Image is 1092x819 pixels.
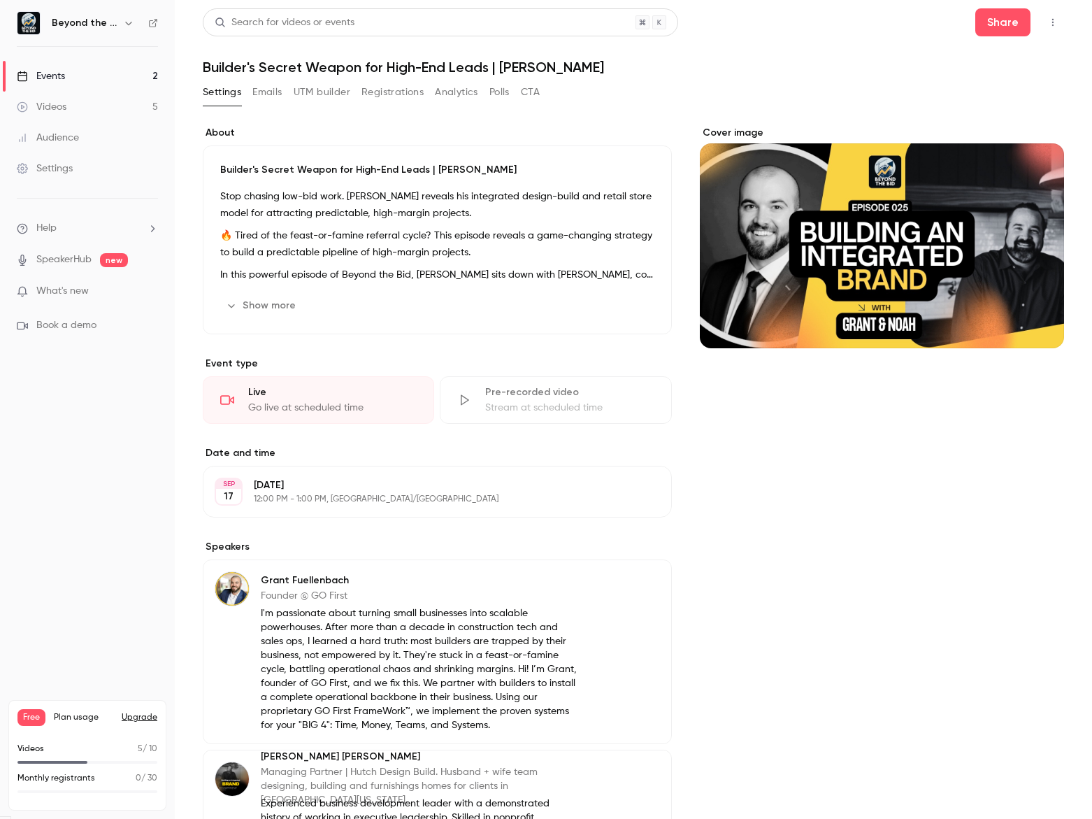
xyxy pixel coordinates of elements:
[36,221,57,236] span: Help
[17,131,79,145] div: Audience
[521,81,540,104] button: CTA
[261,750,581,764] p: [PERSON_NAME] [PERSON_NAME]
[440,376,671,424] div: Pre-recorded videoStream at scheduled time
[17,162,73,176] div: Settings
[203,540,672,554] label: Speakers
[203,446,672,460] label: Date and time
[138,743,157,755] p: / 10
[700,126,1065,348] section: Cover image
[261,589,581,603] p: Founder @ GO First
[203,560,672,744] div: Grant FuellenbachGrant FuellenbachFounder @ GO FirstI'm passionate about turning small businesses...
[203,126,672,140] label: About
[252,81,282,104] button: Emails
[261,765,581,807] p: Managing Partner | Hutch Design Build. Husband + wife team designing, building and furnishings ho...
[215,762,249,796] img: Noah Hutchison
[220,188,654,222] p: Stop chasing low-bid work. [PERSON_NAME] reveals his integrated design-build and retail store mod...
[203,81,241,104] button: Settings
[224,490,234,504] p: 17
[100,253,128,267] span: new
[261,574,581,587] p: Grant Fuellenbach
[136,774,141,783] span: 0
[17,100,66,114] div: Videos
[435,81,478,104] button: Analytics
[216,479,241,489] div: SEP
[975,8,1030,36] button: Share
[220,163,654,177] p: Builder's Secret Weapon for High-End Leads | [PERSON_NAME]
[52,16,117,30] h6: Beyond the Bid
[248,385,417,399] div: Live
[254,494,598,505] p: 12:00 PM - 1:00 PM, [GEOGRAPHIC_DATA]/[GEOGRAPHIC_DATA]
[17,743,44,755] p: Videos
[122,712,157,723] button: Upgrade
[54,712,113,723] span: Plan usage
[17,709,45,726] span: Free
[17,772,95,785] p: Monthly registrants
[220,294,304,317] button: Show more
[261,606,581,732] p: I'm passionate about turning small businesses into scalable powerhouses. After more than a decade...
[485,385,654,399] div: Pre-recorded video
[17,69,65,83] div: Events
[254,478,598,492] p: [DATE]
[489,81,510,104] button: Polls
[248,401,417,415] div: Go live at scheduled time
[294,81,350,104] button: UTM builder
[361,81,424,104] button: Registrations
[203,357,672,371] p: Event type
[136,772,157,785] p: / 30
[17,12,40,34] img: Beyond the Bid
[36,252,92,267] a: SpeakerHub
[220,227,654,261] p: 🔥 Tired of the feast-or-famine referral cycle? This episode reveals a game-changing strategy to b...
[138,745,143,753] span: 5
[700,126,1065,140] label: Cover image
[17,221,158,236] li: help-dropdown-opener
[203,376,434,424] div: LiveGo live at scheduled time
[220,266,654,283] p: In this powerful episode of Beyond the Bid, [PERSON_NAME] sits down with [PERSON_NAME], co-founde...
[215,572,249,606] img: Grant Fuellenbach
[485,401,654,415] div: Stream at scheduled time
[203,59,1064,76] h1: Builder's Secret Weapon for High-End Leads | [PERSON_NAME]
[215,15,354,30] div: Search for videos or events
[36,318,96,333] span: Book a demo
[36,284,89,299] span: What's new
